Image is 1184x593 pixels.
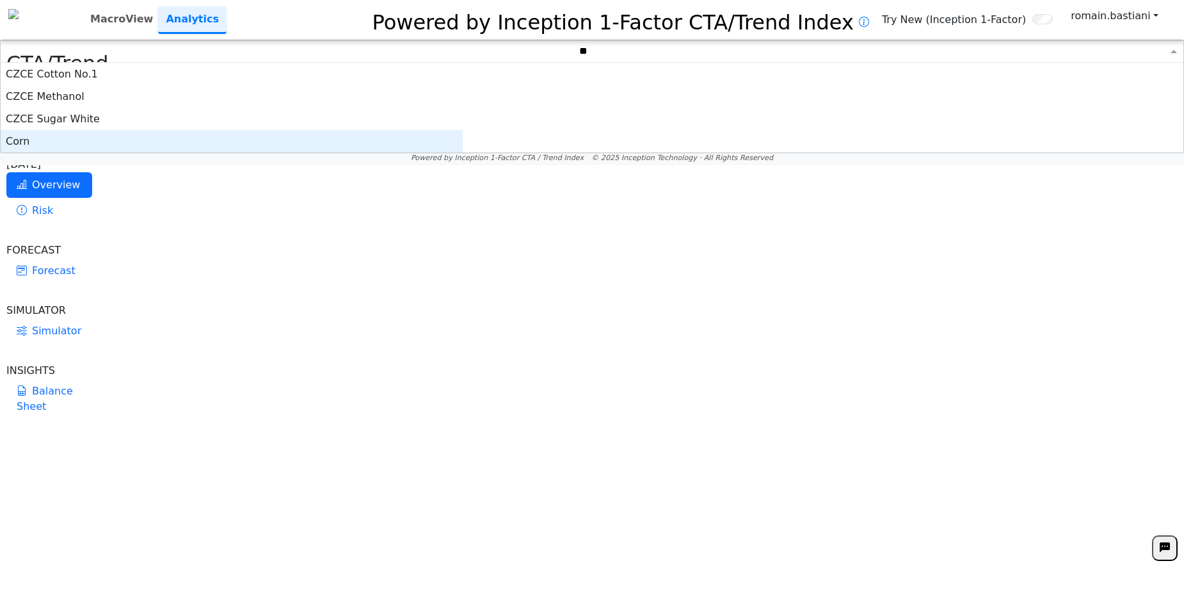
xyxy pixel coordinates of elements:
a: MacroView [85,6,158,32]
a: Forecast [6,258,92,284]
span: Try New (Inception 1-Factor) [882,12,1026,28]
a: Analytics [158,6,227,34]
div: SIMULATOR [6,303,92,318]
div: grid [1,63,463,152]
div: Corn [1,130,463,152]
div: FORECAST [6,243,92,258]
div: CZCE Methanol [1,85,463,108]
a: Overview [6,172,92,198]
div: CZCE Sugar White [1,108,463,130]
a: Simulator [6,318,92,344]
a: Balance Sheet [6,378,92,419]
a: Risk [6,198,92,223]
a: romain.bastiani [1071,8,1158,24]
img: logo%20black.png [8,9,19,19]
h2: Powered by Inception 1-Factor CTA/Trend Index [367,5,859,35]
h2: CTA/Trend Flow Insights [6,51,92,125]
div: INSIGHTS [6,363,92,378]
div: CZCE Cotton No.1 [1,63,463,85]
